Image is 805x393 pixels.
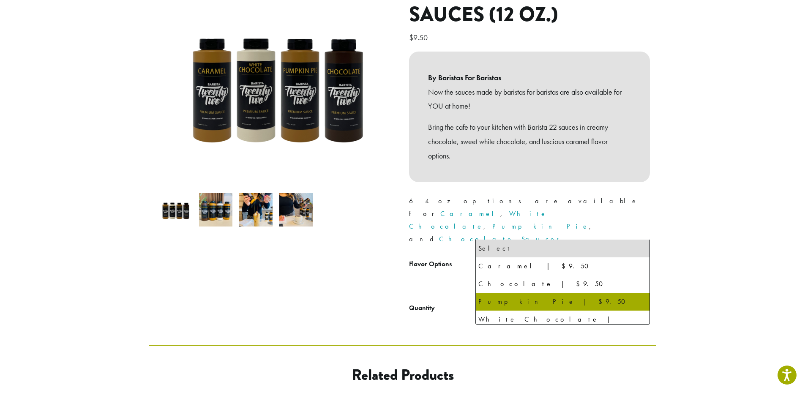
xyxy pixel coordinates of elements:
[440,209,500,218] a: Caramel
[428,85,631,114] p: Now the sauces made by baristas for baristas are also available for YOU at home!
[409,33,430,42] bdi: 9.50
[478,313,647,338] div: White Chocolate | $9.50
[159,193,192,227] img: Barista 22 12 oz Sauces - All Flavors
[199,193,232,227] img: B22 12 oz sauces line up
[439,235,565,243] a: Chocolate Sauces
[239,193,273,227] img: Barista 22 Premium Sauces (12 oz.) - Image 3
[476,240,649,257] li: Select
[428,120,631,163] p: Bring the cafe to your kitchen with Barista 22 sauces in creamy chocolate, sweet white chocolate,...
[478,295,647,308] div: Pumpkin Pie | $9.50
[428,71,631,85] b: By Baristas For Baristas
[409,195,650,246] p: 64 oz options are available for , , , and .
[409,303,435,313] div: Quantity
[409,209,547,231] a: White Chocolate
[478,260,647,273] div: Caramel | $9.50
[279,193,313,227] img: Barista 22 Premium Sauces (12 oz.) - Image 4
[478,278,647,290] div: Chocolate | $9.50
[217,366,588,384] h2: Related products
[409,33,413,42] span: $
[409,258,475,270] label: Flavor Options
[492,222,589,231] a: Pumpkin Pie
